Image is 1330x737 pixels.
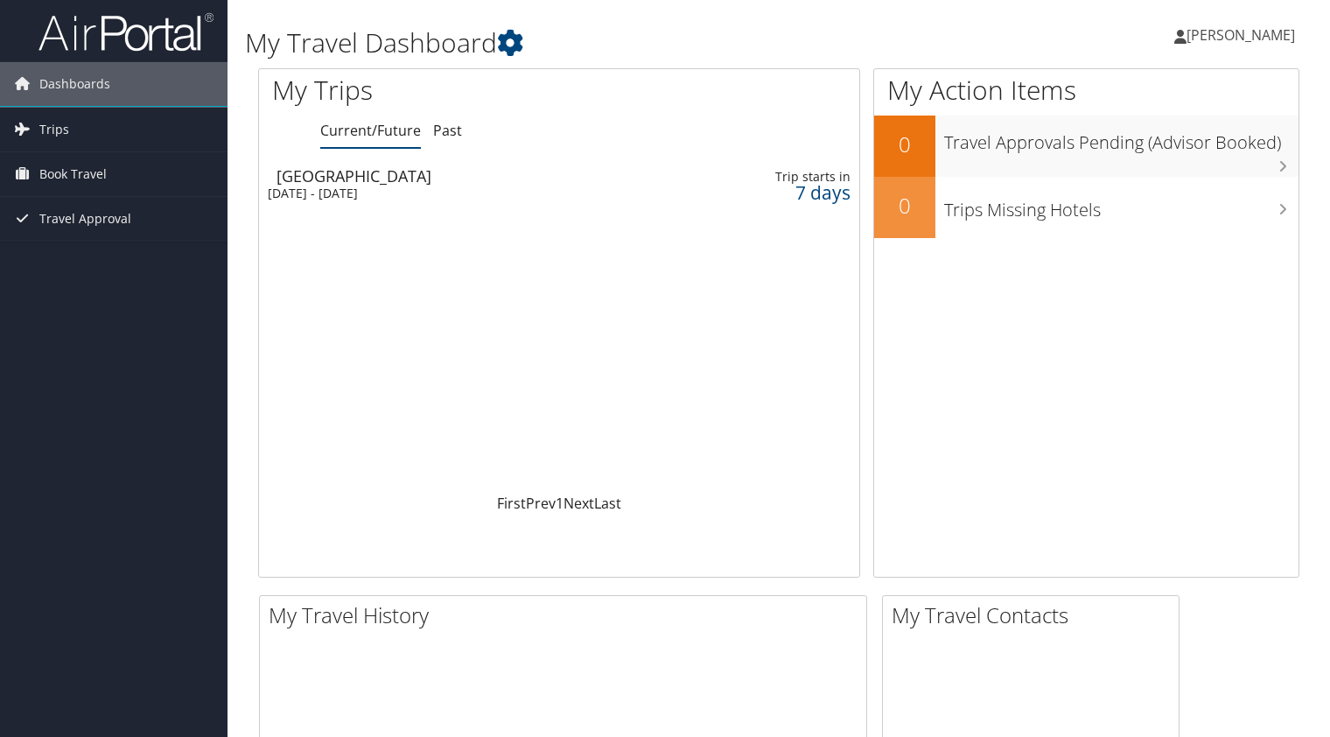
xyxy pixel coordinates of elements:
[594,494,621,513] a: Last
[874,72,1298,109] h1: My Action Items
[39,197,131,241] span: Travel Approval
[724,169,850,185] div: Trip starts in
[724,185,850,200] div: 7 days
[556,494,563,513] a: 1
[563,494,594,513] a: Next
[268,186,656,201] div: [DATE] - [DATE]
[526,494,556,513] a: Prev
[38,11,213,53] img: airportal-logo.png
[874,191,935,221] h2: 0
[269,600,866,630] h2: My Travel History
[874,177,1298,238] a: 0Trips Missing Hotels
[497,494,526,513] a: First
[1186,25,1295,45] span: [PERSON_NAME]
[39,108,69,151] span: Trips
[276,168,665,184] div: [GEOGRAPHIC_DATA]
[39,152,107,196] span: Book Travel
[1174,9,1312,61] a: [PERSON_NAME]
[433,121,462,140] a: Past
[272,72,596,109] h1: My Trips
[892,600,1179,630] h2: My Travel Contacts
[944,122,1298,155] h3: Travel Approvals Pending (Advisor Booked)
[874,116,1298,177] a: 0Travel Approvals Pending (Advisor Booked)
[245,25,956,61] h1: My Travel Dashboard
[944,189,1298,222] h3: Trips Missing Hotels
[320,121,421,140] a: Current/Future
[39,62,110,106] span: Dashboards
[874,130,935,159] h2: 0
